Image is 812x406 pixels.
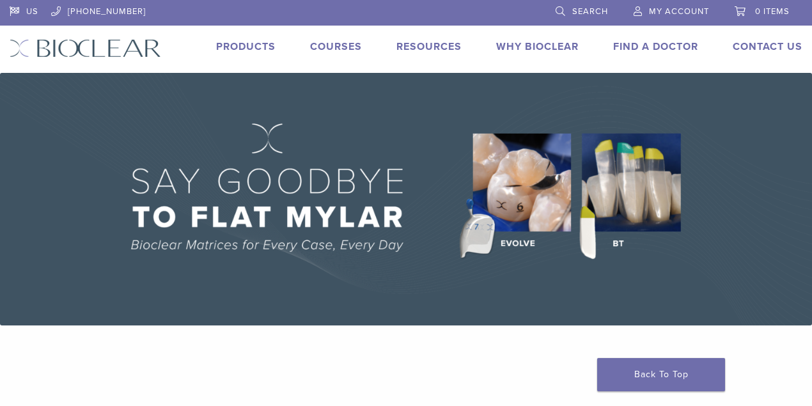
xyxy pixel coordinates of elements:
[572,6,608,17] span: Search
[496,40,579,53] a: Why Bioclear
[649,6,709,17] span: My Account
[310,40,362,53] a: Courses
[216,40,276,53] a: Products
[733,40,802,53] a: Contact Us
[597,358,725,391] a: Back To Top
[396,40,462,53] a: Resources
[755,6,790,17] span: 0 items
[613,40,698,53] a: Find A Doctor
[10,39,161,58] img: Bioclear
